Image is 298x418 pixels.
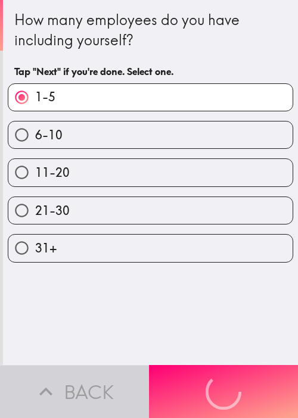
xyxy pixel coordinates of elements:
[35,202,70,219] span: 21-30
[35,164,70,181] span: 11-20
[8,159,293,186] button: 11-20
[8,84,293,111] button: 1-5
[14,65,287,78] h6: Tap "Next" if you're done. Select one.
[8,197,293,224] button: 21-30
[8,235,293,261] button: 31+
[35,240,57,257] span: 31+
[35,89,55,105] span: 1-5
[14,10,287,50] div: How many employees do you have including yourself?
[35,127,63,144] span: 6-10
[8,121,293,148] button: 6-10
